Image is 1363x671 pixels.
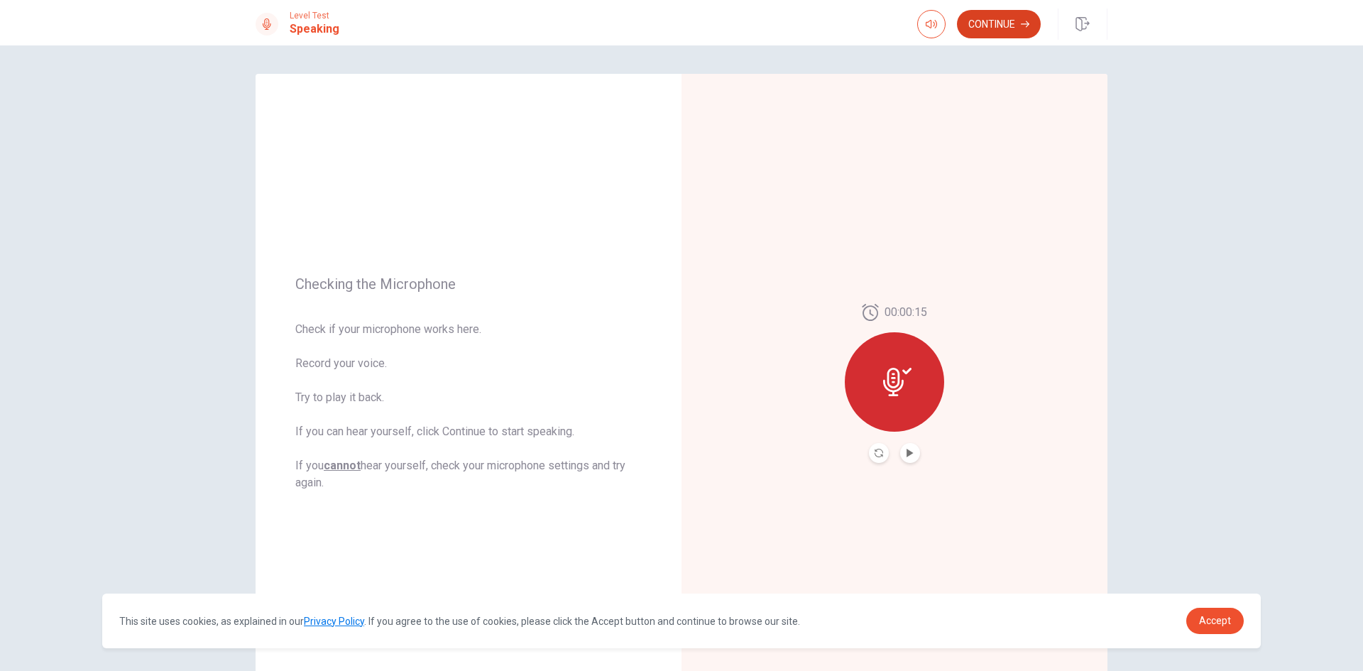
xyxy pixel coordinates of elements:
[102,594,1261,648] div: cookieconsent
[1199,615,1231,626] span: Accept
[119,616,800,627] span: This site uses cookies, as explained in our . If you agree to the use of cookies, please click th...
[900,443,920,463] button: Play Audio
[324,459,361,472] u: cannot
[295,276,642,293] span: Checking the Microphone
[869,443,889,463] button: Record Again
[885,304,927,321] span: 00:00:15
[1186,608,1244,634] a: dismiss cookie message
[290,11,339,21] span: Level Test
[290,21,339,38] h1: Speaking
[957,10,1041,38] button: Continue
[304,616,364,627] a: Privacy Policy
[295,321,642,491] span: Check if your microphone works here. Record your voice. Try to play it back. If you can hear your...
